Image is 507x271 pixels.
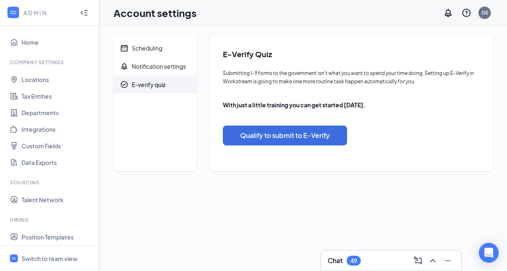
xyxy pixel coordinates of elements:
[481,9,488,16] div: GE
[411,254,425,267] button: ComposeMessage
[22,154,92,171] a: Data Exports
[441,254,454,267] button: Minimize
[9,8,17,17] svg: WorkstreamLogo
[223,69,477,86] div: Submitting I-9 forms to the government isn't what you want to spend your time doing. Setting up E...
[132,44,162,52] div: Scheduling
[479,243,499,263] div: Open Intercom Messenger
[22,138,92,154] a: Custom Fields
[120,62,128,70] svg: Bell
[223,126,347,145] button: Qualify to submit to E-Verify
[22,88,92,104] a: Tax Entities
[350,257,357,264] div: 49
[80,9,88,17] svg: Collapse
[22,121,92,138] a: Integrations
[443,256,453,266] svg: Minimize
[113,75,196,94] a: CheckmarkCircleE-verify quiz
[120,80,128,89] svg: CheckmarkCircle
[461,8,471,18] svg: QuestionInfo
[113,6,196,20] h1: Account settings
[426,254,439,267] button: ChevronUp
[22,71,92,88] a: Locations
[428,256,438,266] svg: ChevronUp
[132,80,165,89] div: E-verify quiz
[223,49,486,59] h2: E-Verify Quiz
[22,229,92,245] a: Position Templates
[120,44,128,52] svg: Calendar
[443,8,453,18] svg: Notifications
[328,256,343,265] h3: Chat
[23,9,72,17] div: ADMIN
[11,256,17,261] svg: WorkstreamLogo
[22,254,77,263] div: Switch to team view
[132,62,186,70] div: Notification settings
[10,179,91,186] div: Sourcing
[223,101,486,109] div: With just a little training you can get started [DATE].
[113,57,196,75] a: BellNotification settings
[413,256,423,266] svg: ComposeMessage
[10,216,91,223] div: Hiring
[22,34,92,51] a: Home
[10,59,91,66] div: Company Settings
[22,104,92,121] a: Departments
[113,39,196,57] a: CalendarScheduling
[22,191,92,208] a: Talent Network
